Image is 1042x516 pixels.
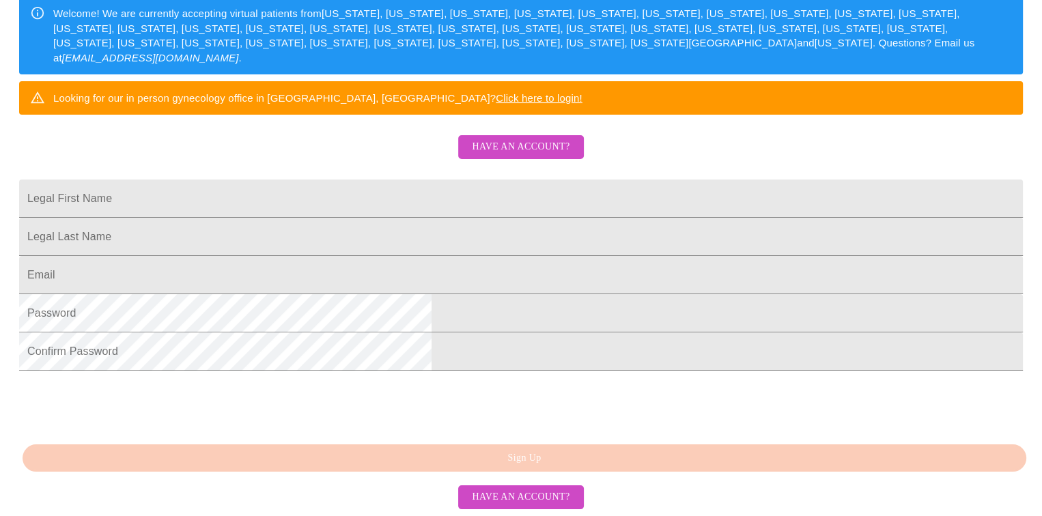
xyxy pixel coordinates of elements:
[455,150,587,162] a: Have an account?
[472,489,569,506] span: Have an account?
[458,485,583,509] button: Have an account?
[455,490,587,502] a: Have an account?
[458,135,583,159] button: Have an account?
[53,1,1012,70] div: Welcome! We are currently accepting virtual patients from [US_STATE], [US_STATE], [US_STATE], [US...
[53,85,582,111] div: Looking for our in person gynecology office in [GEOGRAPHIC_DATA], [GEOGRAPHIC_DATA]?
[19,377,227,431] iframe: reCAPTCHA
[62,52,239,63] em: [EMAIL_ADDRESS][DOMAIN_NAME]
[472,139,569,156] span: Have an account?
[496,92,582,104] a: Click here to login!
